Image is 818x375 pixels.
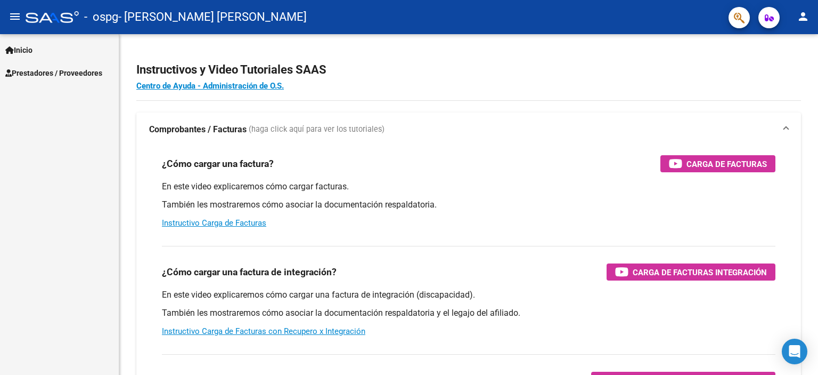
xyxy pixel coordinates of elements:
[5,67,102,79] span: Prestadores / Proveedores
[162,289,775,301] p: En este video explicaremos cómo cargar una factura de integración (discapacidad).
[607,264,775,281] button: Carga de Facturas Integración
[149,124,247,135] strong: Comprobantes / Facturas
[162,181,775,193] p: En este video explicaremos cómo cargar facturas.
[118,5,307,29] span: - [PERSON_NAME] [PERSON_NAME]
[797,10,809,23] mat-icon: person
[162,265,337,280] h3: ¿Cómo cargar una factura de integración?
[162,199,775,211] p: También les mostraremos cómo asociar la documentación respaldatoria.
[686,157,767,171] span: Carga de Facturas
[162,218,266,228] a: Instructivo Carga de Facturas
[162,156,274,171] h3: ¿Cómo cargar una factura?
[162,307,775,319] p: También les mostraremos cómo asociar la documentación respaldatoria y el legajo del afiliado.
[136,81,284,91] a: Centro de Ayuda - Administración de O.S.
[136,60,801,80] h2: Instructivos y Video Tutoriales SAAS
[633,266,767,279] span: Carga de Facturas Integración
[9,10,21,23] mat-icon: menu
[5,44,32,56] span: Inicio
[136,113,801,147] mat-expansion-panel-header: Comprobantes / Facturas (haga click aquí para ver los tutoriales)
[660,155,775,172] button: Carga de Facturas
[84,5,118,29] span: - ospg
[162,326,365,336] a: Instructivo Carga de Facturas con Recupero x Integración
[782,339,807,364] div: Open Intercom Messenger
[249,124,385,135] span: (haga click aquí para ver los tutoriales)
